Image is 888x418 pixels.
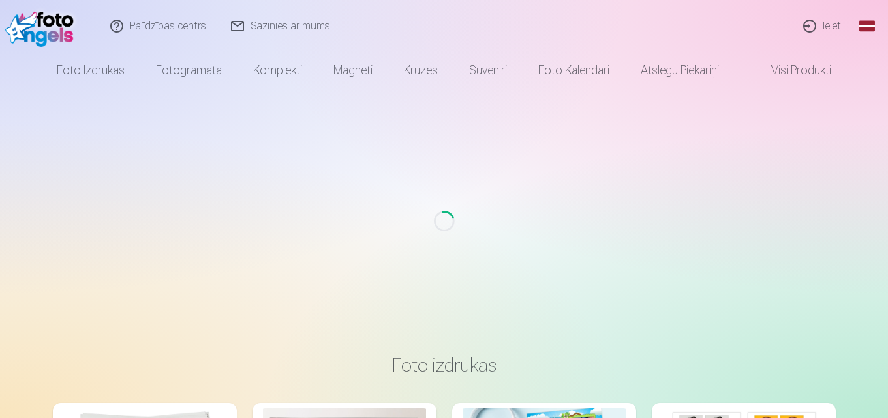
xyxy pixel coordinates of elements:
[63,353,825,377] h3: Foto izdrukas
[140,52,237,89] a: Fotogrāmata
[237,52,318,89] a: Komplekti
[41,52,140,89] a: Foto izdrukas
[453,52,523,89] a: Suvenīri
[318,52,388,89] a: Magnēti
[388,52,453,89] a: Krūzes
[523,52,625,89] a: Foto kalendāri
[5,5,80,47] img: /fa1
[625,52,735,89] a: Atslēgu piekariņi
[735,52,847,89] a: Visi produkti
